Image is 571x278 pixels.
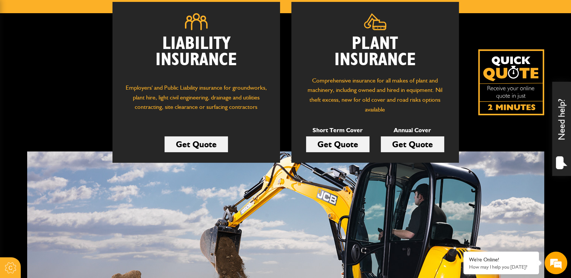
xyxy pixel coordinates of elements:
[478,49,544,115] a: Get your insurance quote isn just 2-minutes
[303,76,448,114] p: Comprehensive insurance for all makes of plant and machinery, including owned and hired in equipm...
[124,83,269,119] p: Employers' and Public Liability insurance for groundworks, plant hire, light civil engineering, d...
[381,136,444,152] a: Get Quote
[10,92,138,108] input: Enter your email address
[306,125,369,135] p: Short Term Cover
[552,82,571,176] div: Need help?
[306,136,369,152] a: Get Quote
[469,257,533,263] div: We're Online!
[10,70,138,86] input: Enter your last name
[13,42,32,52] img: d_20077148190_company_1631870298795_20077148190
[10,114,138,131] input: Enter your phone number
[469,264,533,270] p: How may I help you today?
[39,42,127,52] div: Chat with us now
[303,36,448,68] h2: Plant Insurance
[103,218,137,229] em: Start Chat
[124,36,269,76] h2: Liability Insurance
[124,4,142,22] div: Minimize live chat window
[381,125,444,135] p: Annual Cover
[478,49,544,115] img: Quick Quote
[165,136,228,152] a: Get Quote
[10,136,138,212] textarea: Type your message and hit 'Enter'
